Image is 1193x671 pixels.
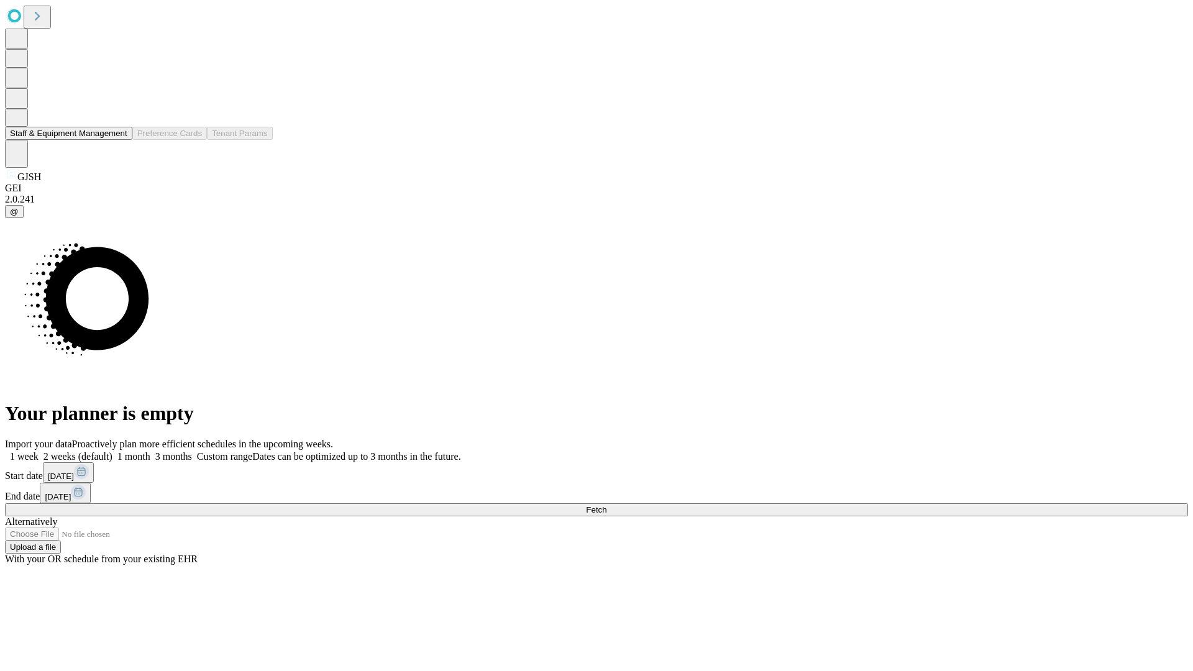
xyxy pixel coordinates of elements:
button: Preference Cards [132,127,207,140]
span: Proactively plan more efficient schedules in the upcoming weeks. [72,439,333,449]
span: 1 week [10,451,39,462]
span: 1 month [117,451,150,462]
span: [DATE] [48,472,74,481]
button: [DATE] [40,483,91,503]
button: Upload a file [5,541,61,554]
span: Dates can be optimized up to 3 months in the future. [252,451,460,462]
button: Staff & Equipment Management [5,127,132,140]
div: GEI [5,183,1188,194]
div: Start date [5,462,1188,483]
button: [DATE] [43,462,94,483]
span: Fetch [586,505,606,514]
div: 2.0.241 [5,194,1188,205]
button: Tenant Params [207,127,273,140]
button: @ [5,205,24,218]
span: [DATE] [45,492,71,501]
span: @ [10,207,19,216]
span: GJSH [17,171,41,182]
span: Alternatively [5,516,57,527]
span: Custom range [197,451,252,462]
span: 3 months [155,451,192,462]
span: With your OR schedule from your existing EHR [5,554,198,564]
h1: Your planner is empty [5,402,1188,425]
div: End date [5,483,1188,503]
span: Import your data [5,439,72,449]
span: 2 weeks (default) [43,451,112,462]
button: Fetch [5,503,1188,516]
